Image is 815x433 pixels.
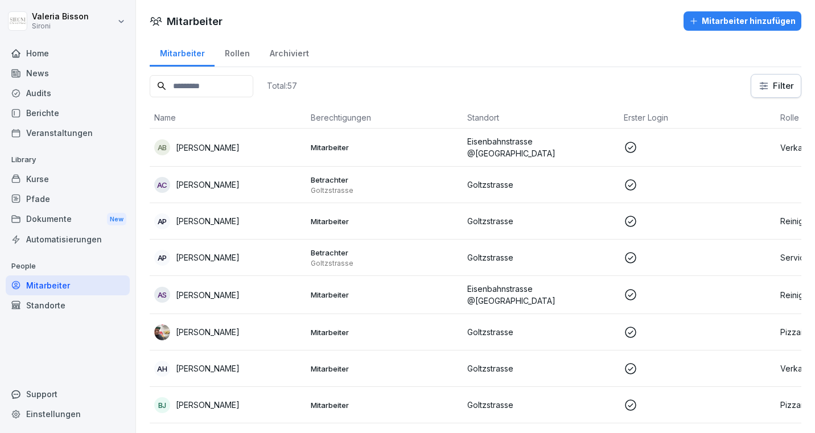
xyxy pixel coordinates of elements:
[215,38,260,67] a: Rollen
[6,43,130,63] a: Home
[32,22,89,30] p: Sironi
[176,179,240,191] p: [PERSON_NAME]
[6,169,130,189] a: Kurse
[32,12,89,22] p: Valeria Bisson
[6,123,130,143] a: Veranstaltungen
[154,213,170,229] div: AP
[306,107,463,129] th: Berechtigungen
[689,15,796,27] div: Mitarbeiter hinzufügen
[176,399,240,411] p: [PERSON_NAME]
[154,361,170,377] div: AH
[107,213,126,226] div: New
[467,135,615,159] p: Eisenbahnstrasse @[GEOGRAPHIC_DATA]
[311,327,458,337] p: Mitarbeiter
[311,142,458,152] p: Mitarbeiter
[154,397,170,413] div: BJ
[167,14,223,29] h1: Mitarbeiter
[176,326,240,338] p: [PERSON_NAME]
[467,362,615,374] p: Goltzstrasse
[758,80,794,92] div: Filter
[6,384,130,404] div: Support
[6,295,130,315] a: Standorte
[311,259,458,268] p: Goltzstrasse
[311,400,458,410] p: Mitarbeiter
[6,63,130,83] a: News
[6,229,130,249] a: Automatisierungen
[751,75,801,97] button: Filter
[6,257,130,275] p: People
[6,151,130,169] p: Library
[467,283,615,307] p: Eisenbahnstrasse @[GEOGRAPHIC_DATA]
[6,275,130,295] a: Mitarbeiter
[176,251,240,263] p: [PERSON_NAME]
[154,324,170,340] img: kxeqd14vvy90yrv0469cg1jb.png
[311,216,458,226] p: Mitarbeiter
[154,139,170,155] div: AB
[6,103,130,123] a: Berichte
[6,209,130,230] a: DokumenteNew
[6,209,130,230] div: Dokumente
[176,289,240,301] p: [PERSON_NAME]
[619,107,776,129] th: Erster Login
[311,186,458,195] p: Goltzstrasse
[176,215,240,227] p: [PERSON_NAME]
[463,107,619,129] th: Standort
[176,142,240,154] p: [PERSON_NAME]
[6,83,130,103] a: Audits
[684,11,801,31] button: Mitarbeiter hinzufügen
[176,362,240,374] p: [PERSON_NAME]
[467,179,615,191] p: Goltzstrasse
[150,38,215,67] a: Mitarbeiter
[311,248,458,258] p: Betrachter
[154,287,170,303] div: AS
[6,189,130,209] a: Pfade
[150,107,306,129] th: Name
[260,38,319,67] a: Archiviert
[311,364,458,374] p: Mitarbeiter
[311,175,458,185] p: Betrachter
[467,399,615,411] p: Goltzstrasse
[311,290,458,300] p: Mitarbeiter
[467,215,615,227] p: Goltzstrasse
[6,404,130,424] a: Einstellungen
[467,326,615,338] p: Goltzstrasse
[154,177,170,193] div: AC
[467,251,615,263] p: Goltzstrasse
[267,80,297,91] p: Total: 57
[154,250,170,266] div: AP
